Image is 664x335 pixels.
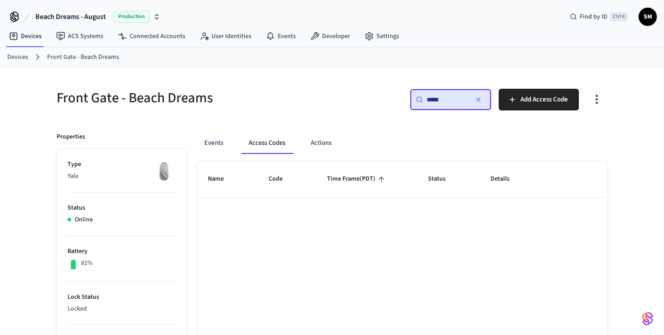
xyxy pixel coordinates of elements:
[197,161,607,197] table: sticky table
[303,132,339,154] button: Actions
[520,94,568,105] span: Add Access Code
[47,53,119,62] a: Front Gate - Beach Dreams
[197,132,231,154] button: Events
[35,11,106,22] span: Beach Dreams - August
[67,304,175,314] p: Locked
[499,89,579,110] button: Add Access Code
[153,160,175,182] img: August Wifi Smart Lock 3rd Gen, Silver, Front
[327,172,387,186] span: Time Frame(PDT)
[67,247,175,256] p: Battery
[428,172,457,186] span: Status
[580,12,607,21] span: Find by ID
[67,203,175,213] p: Status
[640,9,656,25] span: SM
[67,160,175,169] p: Type
[81,258,93,268] p: 81%
[241,132,293,154] button: Access Codes
[67,172,175,181] p: Yale
[57,89,327,107] h5: Front Gate - Beach Dreams
[7,53,28,62] a: Devices
[208,172,236,186] span: Name
[49,28,111,44] a: ACS Systems
[113,11,149,23] span: Production
[192,28,259,44] a: User Identities
[197,132,607,154] div: ant example
[259,28,303,44] a: Events
[610,12,628,21] span: Ctrl K
[642,311,653,326] img: SeamLogoGradient.69752ec5.svg
[491,172,521,186] span: Details
[57,132,85,142] p: Properties
[563,9,635,25] div: Find by IDCtrl K
[111,28,192,44] a: Connected Accounts
[269,172,294,186] span: Code
[639,8,657,26] button: SM
[2,28,49,44] a: Devices
[303,28,357,44] a: Developer
[357,28,406,44] a: Settings
[67,292,175,302] p: Lock Status
[75,215,93,225] p: Online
